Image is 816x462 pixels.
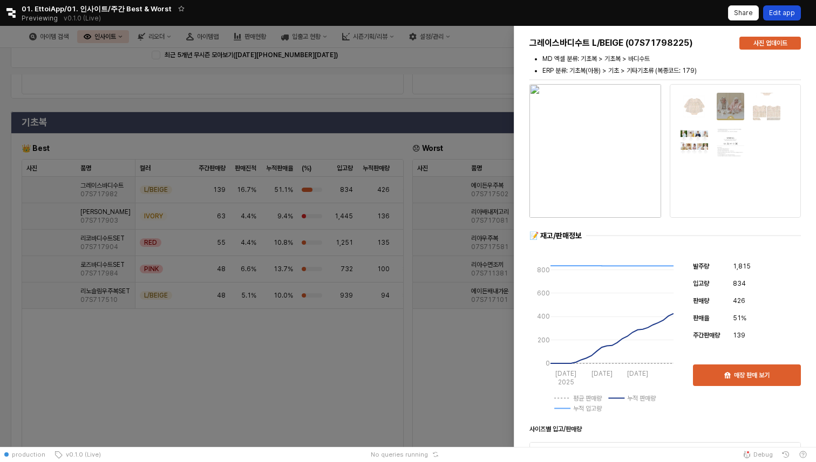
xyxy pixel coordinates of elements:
[693,280,709,287] span: 입고량
[600,447,622,456] span: 입고수량
[654,447,676,456] span: 판매수량
[430,451,441,458] button: Reset app state
[777,447,794,462] button: History
[733,278,746,289] span: 834
[693,332,720,339] span: 주간판매량
[22,3,172,14] span: 01. EttoiApp/01. 인사이트/주간 Best & Worst
[58,11,107,26] button: Releases and History
[529,231,582,241] div: 📝 재고/판매정보
[733,313,746,323] span: 51%
[176,3,187,14] button: Add app to favorites
[64,14,101,23] p: v0.1.0 (Live)
[63,450,101,459] span: v0.1.0 (Live)
[728,5,759,20] button: Share app
[739,37,801,50] button: 사진 업데이트
[529,38,731,49] h5: 그레이스바디수트 L/BEIGE (07S71798225)
[763,5,801,20] button: Edit app
[733,261,751,272] span: 1,815
[371,450,428,459] span: No queries running
[738,447,777,462] button: Debug
[22,13,58,24] span: Previewing
[733,330,745,341] span: 139
[529,425,582,433] strong: 사이즈별 입고/판매량
[12,450,45,459] span: production
[753,39,787,47] p: 사진 업데이트
[734,9,753,17] p: Share
[693,314,709,322] span: 판매율
[733,295,745,306] span: 426
[546,447,562,456] span: 사이즈
[542,54,801,64] li: MD 엑셀 분류: 기초복 > 기초복 > 바디수트
[734,371,770,380] p: 매장 판매 보기
[794,447,812,462] button: Help
[22,11,107,26] div: Previewing v0.1.0 (Live)
[693,364,801,386] button: 매장 판매 보기
[769,9,795,17] p: Edit app
[693,297,709,305] span: 판매량
[693,263,709,270] span: 발주량
[50,447,105,462] button: v0.1.0 (Live)
[542,66,801,75] li: ERP 분류: 기초복(아동) > 기초 > 기타기초류 (복종코드: 179)
[753,450,773,459] span: Debug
